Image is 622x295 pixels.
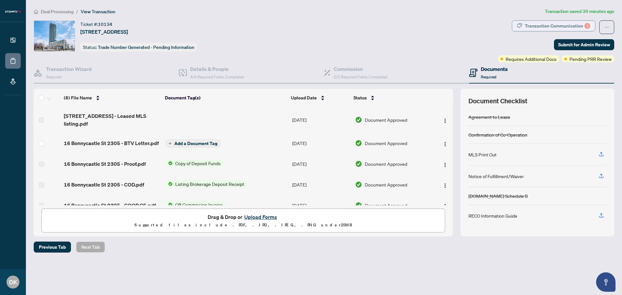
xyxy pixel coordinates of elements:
[9,278,17,287] span: DK
[468,192,528,199] div: [DOMAIN_NAME] Schedule B
[351,89,429,107] th: Status
[173,201,225,208] span: OB Commission Invoice
[166,201,173,208] img: Status Icon
[481,74,496,79] span: Required
[558,40,610,50] span: Submit for Admin Review
[468,212,517,219] div: RECO Information Guide
[443,183,448,188] img: Logo
[443,204,448,209] img: Logo
[190,65,244,73] h4: Details & People
[98,44,194,50] span: Trade Number Generated - Pending Information
[468,131,527,138] div: Confirmation of Co-Operation
[440,138,450,148] button: Logo
[353,94,367,101] span: Status
[355,140,362,147] img: Document Status
[80,43,197,51] div: Status:
[81,9,115,15] span: View Transaction
[468,173,524,180] div: Notice of Fulfillment/Waiver
[290,153,352,174] td: [DATE]
[64,112,160,128] span: [STREET_ADDRESS] - Leased MLS listing.pdf
[64,160,146,168] span: 16 Bonnycastle St 2305 - Proof.pdf
[545,8,614,15] article: Transaction saved 39 minutes ago
[440,115,450,125] button: Logo
[162,89,289,107] th: Document Tag(s)
[61,89,162,107] th: (8) File Name
[584,23,590,29] div: 3
[468,113,510,120] div: Agreement to Lease
[481,65,508,73] h4: Documents
[76,8,78,15] li: /
[440,200,450,210] button: Logo
[64,201,156,209] span: 16 Bonnycastle St 2305 - COOP CS.pdf
[290,133,352,153] td: [DATE]
[355,181,362,188] img: Document Status
[208,213,279,221] span: Drag & Drop or
[64,139,159,147] span: 16 Bonnycastle St 2305 - BTV Letter.pdf
[365,181,407,188] span: Document Approved
[34,242,71,253] button: Previous Tab
[39,242,66,252] span: Previous Tab
[334,74,387,79] span: 2/2 Required Fields Completed
[605,25,609,29] span: ellipsis
[334,65,387,73] h4: Commission
[173,160,223,167] span: Copy of Deposit Funds
[440,159,450,169] button: Logo
[512,20,595,31] button: Transaction Communication3
[365,116,407,123] span: Document Approved
[168,142,172,145] span: plus
[290,174,352,195] td: [DATE]
[290,195,352,216] td: [DATE]
[355,160,362,167] img: Document Status
[166,201,225,208] button: Status IconOB Commission Invoice
[443,142,448,147] img: Logo
[5,10,21,14] img: logo
[291,94,317,101] span: Upload Date
[42,209,445,233] span: Drag & Drop orUpload FormsSupported files include .PDF, .JPG, .JPEG, .PNG under25MB
[288,89,351,107] th: Upload Date
[468,96,527,106] span: Document Checklist
[290,107,352,133] td: [DATE]
[80,20,112,28] div: Ticket #:
[355,116,362,123] img: Document Status
[443,162,448,167] img: Logo
[173,180,247,187] span: Listing Brokerage Deposit Receipt
[80,28,128,36] span: [STREET_ADDRESS]
[506,55,557,62] span: Requires Additional Docs
[166,139,220,148] button: Add a Document Tag
[76,242,105,253] button: Next Tab
[440,179,450,190] button: Logo
[525,21,590,31] div: Transaction Communication
[46,74,62,79] span: Required
[64,181,144,188] span: 16 Bonnycastle St 2305 - COD.pdf
[166,160,173,167] img: Status Icon
[64,94,92,101] span: (8) File Name
[166,160,223,167] button: Status IconCopy of Deposit Funds
[166,180,247,187] button: Status IconListing Brokerage Deposit Receipt
[46,65,92,73] h4: Transaction Wizard
[570,55,612,62] span: Pending PRR Review
[98,21,112,27] span: 10134
[554,39,614,50] button: Submit for Admin Review
[365,202,407,209] span: Document Approved
[468,151,497,158] div: MLS Print Out
[34,21,75,51] img: IMG-C12269665_1.jpg
[242,213,279,221] button: Upload Forms
[190,74,244,79] span: 4/4 Required Fields Completed
[166,140,220,147] button: Add a Document Tag
[365,140,407,147] span: Document Approved
[355,202,362,209] img: Document Status
[174,141,217,146] span: Add a Document Tag
[443,118,448,123] img: Logo
[41,9,74,15] span: Deal Processing
[34,9,38,14] span: home
[166,180,173,187] img: Status Icon
[365,160,407,167] span: Document Approved
[46,221,441,229] p: Supported files include .PDF, .JPG, .JPEG, .PNG under 25 MB
[596,272,616,292] button: Open asap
